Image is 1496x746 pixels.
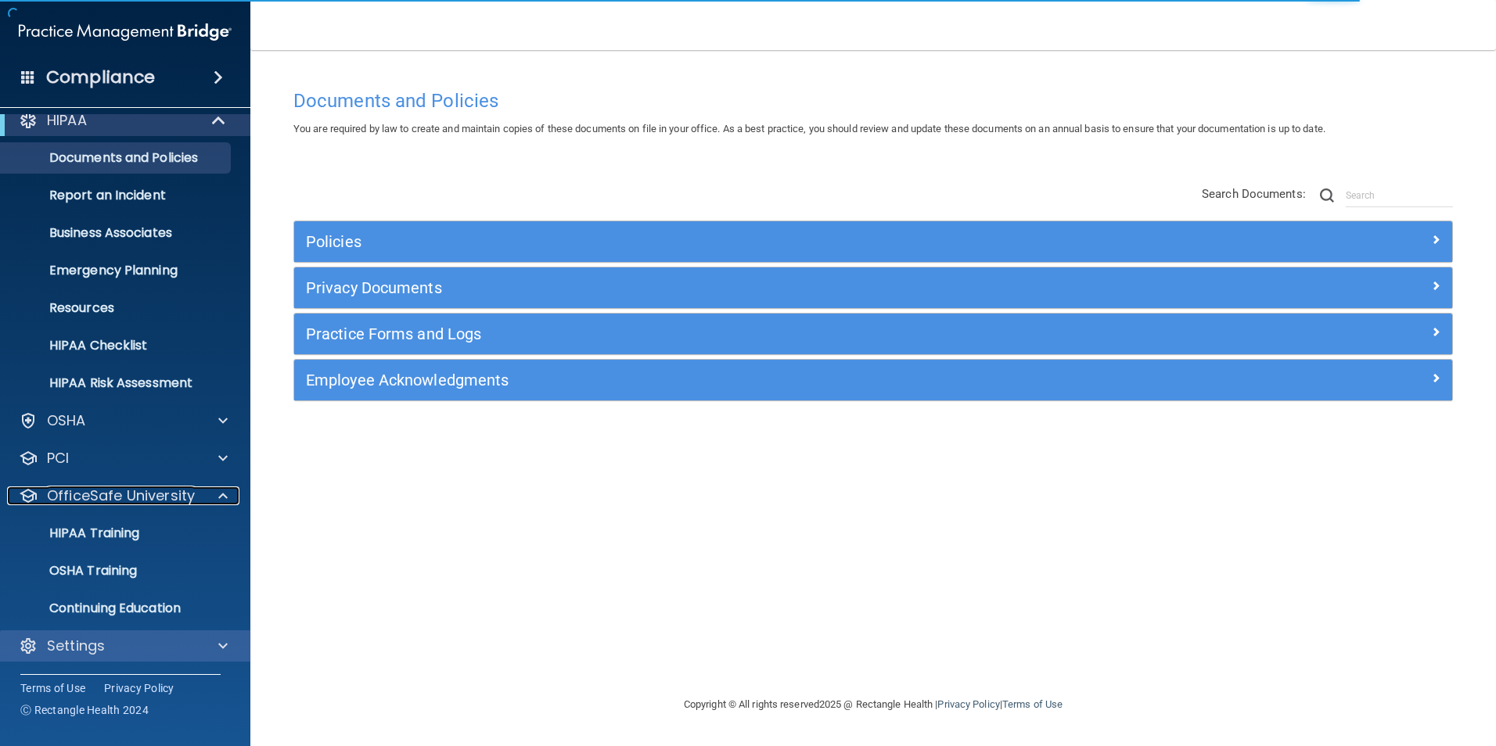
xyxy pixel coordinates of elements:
[306,325,1151,343] h5: Practice Forms and Logs
[19,16,232,48] img: PMB logo
[1202,187,1306,201] span: Search Documents:
[104,680,174,696] a: Privacy Policy
[47,486,195,505] p: OfficeSafe University
[293,91,1453,111] h4: Documents and Policies
[306,233,1151,250] h5: Policies
[47,411,86,430] p: OSHA
[10,525,139,541] p: HIPAA Training
[19,486,228,505] a: OfficeSafe University
[10,225,224,241] p: Business Associates
[306,368,1440,393] a: Employee Acknowledgments
[306,279,1151,296] h5: Privacy Documents
[20,680,85,696] a: Terms of Use
[47,111,87,130] p: HIPAA
[306,275,1440,300] a: Privacy Documents
[20,702,149,718] span: Ⓒ Rectangle Health 2024
[19,411,228,430] a: OSHA
[1346,184,1453,207] input: Search
[10,338,224,353] p: HIPAA Checklist
[10,150,224,166] p: Documents and Policies
[19,111,227,130] a: HIPAA
[47,637,105,655] p: Settings
[306,321,1440,346] a: Practice Forms and Logs
[1002,698,1063,710] a: Terms of Use
[306,371,1151,389] h5: Employee Acknowledgments
[19,449,228,468] a: PCI
[10,188,224,203] p: Report an Incident
[293,123,1325,134] span: You are required by law to create and maintain copies of these documents on file in your office. ...
[46,66,155,88] h4: Compliance
[10,300,224,316] p: Resources
[306,229,1440,254] a: Policies
[588,680,1159,730] div: Copyright © All rights reserved 2025 @ Rectangle Health | |
[10,263,224,278] p: Emergency Planning
[10,375,224,391] p: HIPAA Risk Assessment
[10,601,224,616] p: Continuing Education
[10,563,137,579] p: OSHA Training
[937,698,999,710] a: Privacy Policy
[19,637,228,655] a: Settings
[1225,635,1477,698] iframe: Drift Widget Chat Controller
[1320,188,1334,203] img: ic-search.3b580494.png
[47,449,69,468] p: PCI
